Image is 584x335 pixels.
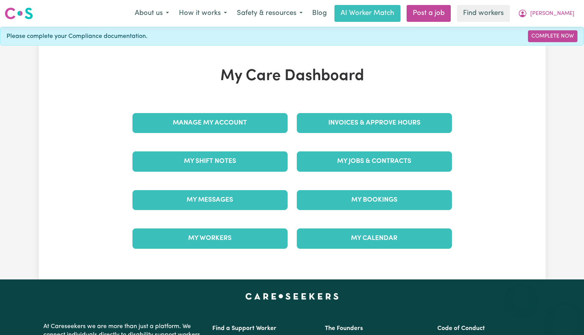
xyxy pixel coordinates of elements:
[513,286,529,301] iframe: Close message
[334,5,400,22] a: AI Worker Match
[297,190,452,210] a: My Bookings
[528,30,577,42] a: Complete Now
[132,190,288,210] a: My Messages
[457,5,510,22] a: Find workers
[5,5,33,22] a: Careseekers logo
[130,5,174,21] button: About us
[308,5,331,22] a: Blog
[245,293,339,299] a: Careseekers home page
[212,325,276,332] a: Find a Support Worker
[132,113,288,133] a: Manage My Account
[437,325,485,332] a: Code of Conduct
[132,228,288,248] a: My Workers
[297,113,452,133] a: Invoices & Approve Hours
[132,151,288,171] a: My Shift Notes
[407,5,451,22] a: Post a job
[232,5,308,21] button: Safety & resources
[128,67,457,85] h1: My Care Dashboard
[553,304,578,329] iframe: Button to launch messaging window
[7,32,147,41] span: Please complete your Compliance documentation.
[530,10,574,18] span: [PERSON_NAME]
[297,151,452,171] a: My Jobs & Contracts
[174,5,232,21] button: How it works
[5,7,33,20] img: Careseekers logo
[325,325,363,332] a: The Founders
[297,228,452,248] a: My Calendar
[513,5,579,21] button: My Account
